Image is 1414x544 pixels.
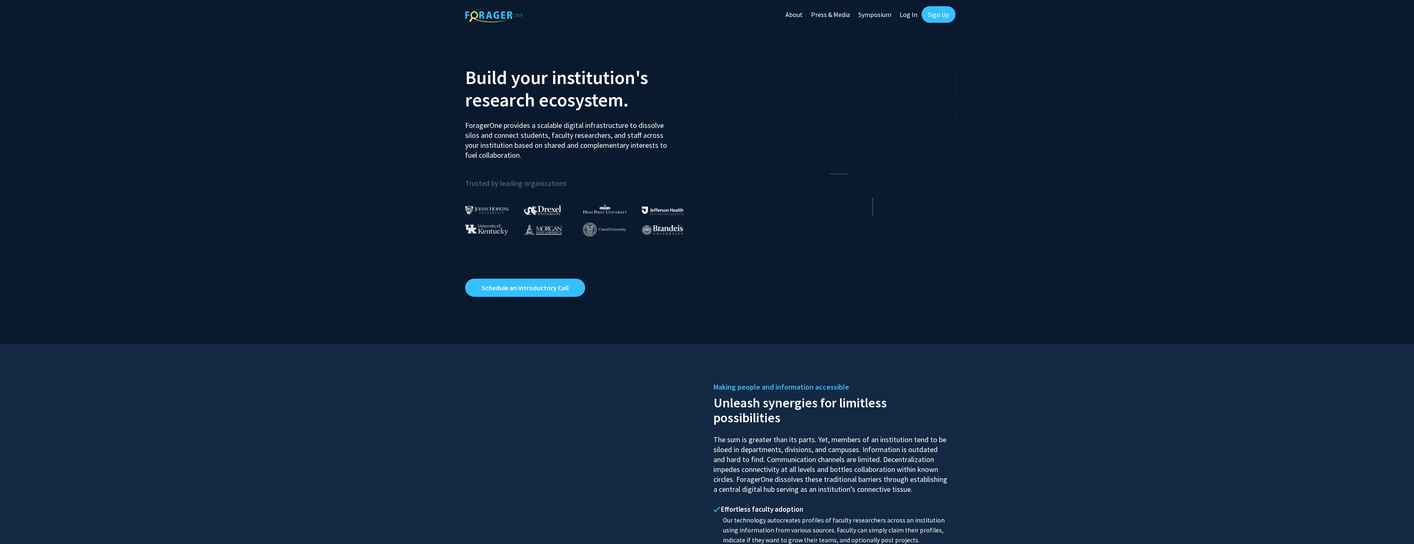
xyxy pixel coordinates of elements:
p: Trusted by leading organizations [465,167,701,190]
p: ForagerOne provides a scalable digital infrastructure to dissolve silos and connect students, fac... [465,114,673,160]
img: ForagerOne Logo [465,8,523,22]
h2: Unleash synergies for limitless possibilities [713,393,949,425]
img: Johns Hopkins University [465,206,509,214]
img: Cornell University [583,223,626,236]
img: Brandeis University [642,225,683,235]
img: University of Kentucky [465,224,508,235]
h2: Build your institution's research ecosystem. [465,66,701,111]
a: Sign Up [922,6,955,23]
p: The sum is greater than its parts. Yet, members of an institution tend to be siloed in department... [713,427,949,494]
img: Thomas Jefferson University [642,207,683,214]
img: Morgan State University [524,224,562,235]
img: Drexel University [524,205,561,215]
h5: Making people and information accessible [713,381,949,393]
img: High Point University [583,204,627,214]
a: Opens in a new tab [465,279,585,297]
h4: Effortless faculty adoption [713,505,949,513]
